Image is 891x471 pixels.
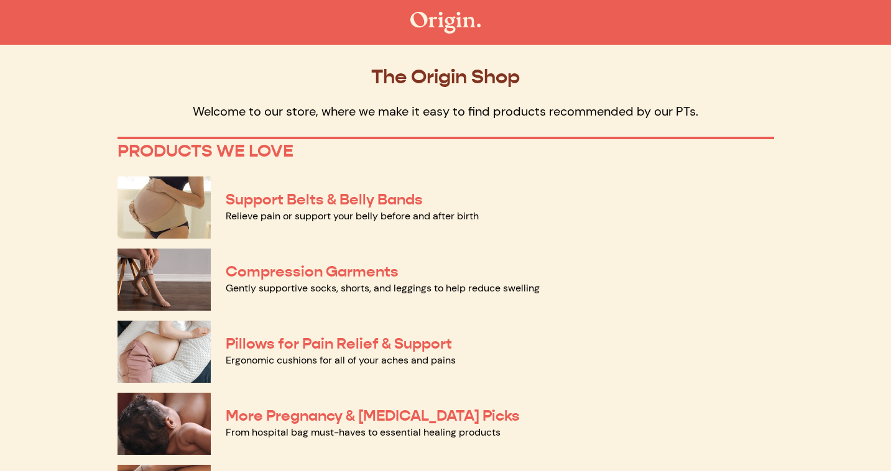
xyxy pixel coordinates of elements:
a: Pillows for Pain Relief & Support [226,334,452,353]
img: Pillows for Pain Relief & Support [118,321,211,383]
p: The Origin Shop [118,65,774,88]
img: The Origin Shop [410,12,481,34]
a: More Pregnancy & [MEDICAL_DATA] Picks [226,406,520,425]
p: Welcome to our store, where we make it easy to find products recommended by our PTs. [118,103,774,119]
a: Compression Garments [226,262,399,281]
a: From hospital bag must-haves to essential healing products [226,426,501,439]
img: Support Belts & Belly Bands [118,176,211,239]
a: Relieve pain or support your belly before and after birth [226,209,479,222]
img: More Pregnancy & Postpartum Picks [118,393,211,455]
a: Gently supportive socks, shorts, and leggings to help reduce swelling [226,281,540,295]
a: Ergonomic cushions for all of your aches and pains [226,354,456,367]
p: PRODUCTS WE LOVE [118,140,774,162]
a: Support Belts & Belly Bands [226,190,423,209]
img: Compression Garments [118,249,211,311]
